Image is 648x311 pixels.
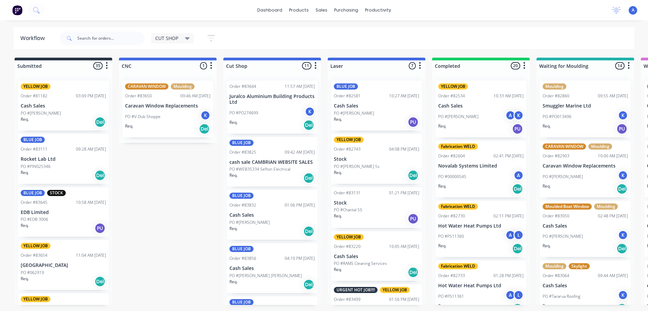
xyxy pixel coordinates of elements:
[303,120,314,131] div: Del
[594,203,618,210] div: Moulding
[286,5,312,15] div: products
[21,252,47,258] div: Order #83654
[543,143,586,150] div: CARAVAN WINDOW
[303,173,314,183] div: Del
[77,32,144,45] input: Search for orders...
[95,170,105,181] div: Del
[438,273,465,279] div: Order #82733
[438,153,465,159] div: Order #82604
[334,234,364,240] div: YELLOW JOB
[334,254,419,259] p: Cash Sales
[229,212,315,218] p: Cash Sales
[21,110,61,116] p: PO #[PERSON_NAME]
[21,243,50,249] div: YELLOW JOB
[303,279,314,290] div: Del
[334,93,361,99] div: Order #82581
[438,283,524,289] p: Hot Water Heat Pumps Ltd
[21,170,29,176] p: Req.
[229,246,254,252] div: BLUE JOB
[334,190,361,196] div: Order #83131
[618,110,628,120] div: K
[334,244,361,250] div: Order #83220
[199,123,210,134] div: Del
[21,276,29,282] p: Req.
[229,193,254,199] div: BLUE JOB
[438,123,446,129] p: Req.
[21,156,106,162] p: Rocket Lab Ltd
[21,163,50,170] p: PO #PIN025346
[229,172,238,178] p: Req.
[438,203,478,210] div: Fabrication WELD
[543,293,580,299] p: PO #Tararua Roofing
[438,263,478,269] div: Fabrication WELD
[505,110,515,120] div: A
[616,183,627,194] div: Del
[334,146,361,152] div: Order #82743
[21,137,45,143] div: BLUE JOB
[618,170,628,180] div: K
[21,210,106,215] p: EDB Limited
[331,81,422,131] div: BLUE JOBOrder #8258110:27 AM [DATE]Cash SalesPO #[PERSON_NAME]Req.PU
[334,83,358,90] div: BLUE JOB
[229,202,256,208] div: Order #83832
[229,159,315,165] p: cash sale CAMBRIAN WEBSITE SALES
[543,303,551,309] p: Req.
[305,106,315,117] div: K
[200,110,210,120] div: K
[229,255,256,261] div: Order #83856
[438,293,464,299] p: PO #PS11361
[21,270,44,276] p: PO #062919
[543,283,628,289] p: Cash Sales
[229,266,315,271] p: Cash Sales
[569,263,590,269] div: Skylight
[229,83,256,90] div: Order #83644
[493,273,524,279] div: 01:28 PM [DATE]
[334,137,364,143] div: YELLOW JOB
[227,81,318,134] div: Order #8364411:57 AM [DATE]Juralco Aluminium Building Products LtdPO #PO274699KReq.Del
[438,213,465,219] div: Order #82730
[543,153,569,159] div: Order #82903
[334,110,374,116] p: PO #[PERSON_NAME]
[21,103,106,109] p: Cash Sales
[180,93,210,99] div: 09:46 AM [DATE]
[122,81,213,137] div: CARAVAN WINDOWMouldingOrder #8365009:46 AM [DATE]Caravan Window ReplacementsPO #V-Dub ShoppeKReq.Del
[21,263,106,268] p: [GEOGRAPHIC_DATA]
[334,260,387,267] p: PO #RAMS Cleaning Services
[21,116,29,122] p: Req.
[438,303,446,309] p: Req.
[20,34,48,42] div: Workflow
[21,199,47,206] div: Order #83645
[312,5,331,15] div: sales
[438,83,468,90] div: YELLOW JOB
[303,226,314,237] div: Del
[334,267,342,273] p: Req.
[229,94,315,105] p: Juralco Aluminium Building Products Ltd
[18,187,109,237] div: BLUE JOBSTOCKOrder #8364510:58 AM [DATE]EDB LimitedPO #EDB 3006Req.PU
[229,140,254,146] div: BLUE JOB
[95,117,105,128] div: Del
[171,83,195,90] div: Moulding
[334,156,419,162] p: Stock
[229,219,270,226] p: PO #[PERSON_NAME]
[598,273,628,279] div: 09:44 AM [DATE]
[438,233,464,239] p: PO #PS11360
[513,290,524,300] div: L
[513,170,524,180] div: A
[493,153,524,159] div: 02:41 PM [DATE]
[543,263,566,269] div: Moulding
[436,141,526,197] div: Fabrication WELDOrder #8260402:41 PM [DATE]Novalab Systems LimitedPO #00000545AReq.Del
[227,243,318,293] div: BLUE JOBOrder #8385604:10 PM [DATE]Cash SalesPO #[PERSON_NAME] [PERSON_NAME]Req.Del
[95,276,105,287] div: Del
[334,296,361,303] div: Order #83499
[543,123,551,129] p: Req.
[513,110,524,120] div: K
[543,114,571,120] p: PO #PO013496
[331,5,362,15] div: purchasing
[389,146,419,152] div: 04:08 PM [DATE]
[155,35,178,42] span: CUT SHOP
[229,273,302,279] p: PO #[PERSON_NAME] [PERSON_NAME]
[229,149,256,155] div: Order #83825
[76,93,106,99] div: 03:09 PM [DATE]
[229,279,238,285] p: Req.
[331,231,422,281] div: YELLOW JOBOrder #8322010:05 AM [DATE]Cash SalesPO #RAMS Cleaning ServicesReq.Del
